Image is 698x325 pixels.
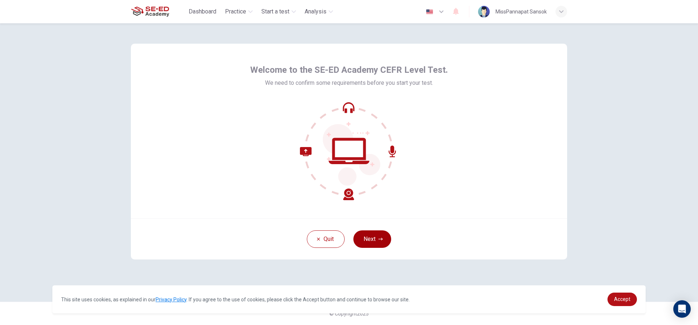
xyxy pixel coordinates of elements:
span: © Copyright 2025 [329,311,369,317]
div: cookieconsent [52,285,646,313]
span: Accept [614,296,630,302]
img: Profile picture [478,6,490,17]
a: Privacy Policy [156,297,186,302]
span: We need to confirm some requirements before you start your test. [265,79,433,87]
span: Welcome to the SE-ED Academy CEFR Level Test. [250,64,448,76]
button: Next [353,230,391,248]
div: Open Intercom Messenger [673,300,691,318]
span: Dashboard [189,7,216,16]
img: SE-ED Academy logo [131,4,169,19]
button: Start a test [258,5,299,18]
div: MissPannapat Sansok [496,7,547,16]
span: This site uses cookies, as explained in our . If you agree to the use of cookies, please click th... [61,297,410,302]
span: Analysis [305,7,326,16]
button: Practice [222,5,256,18]
button: Analysis [302,5,336,18]
img: en [425,9,434,15]
span: Practice [225,7,246,16]
button: Quit [307,230,345,248]
a: SE-ED Academy logo [131,4,186,19]
a: dismiss cookie message [607,293,637,306]
span: Start a test [261,7,289,16]
button: Dashboard [186,5,219,18]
